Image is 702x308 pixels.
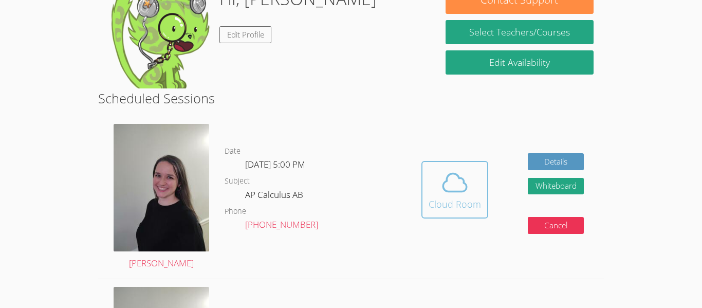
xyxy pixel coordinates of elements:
div: Cloud Room [429,197,481,211]
img: avatar.png [114,124,209,251]
dt: Phone [225,205,246,218]
a: Select Teachers/Courses [446,20,594,44]
dt: Date [225,145,241,158]
h2: Scheduled Sessions [98,88,604,108]
dt: Subject [225,175,250,188]
a: Details [528,153,584,170]
a: Edit Availability [446,50,594,75]
dd: AP Calculus AB [245,188,305,205]
a: [PHONE_NUMBER] [245,219,318,230]
button: Whiteboard [528,178,584,195]
button: Cloud Room [421,161,488,219]
button: Cancel [528,217,584,234]
a: Edit Profile [219,26,272,43]
a: [PERSON_NAME] [114,124,209,271]
span: [DATE] 5:00 PM [245,158,305,170]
